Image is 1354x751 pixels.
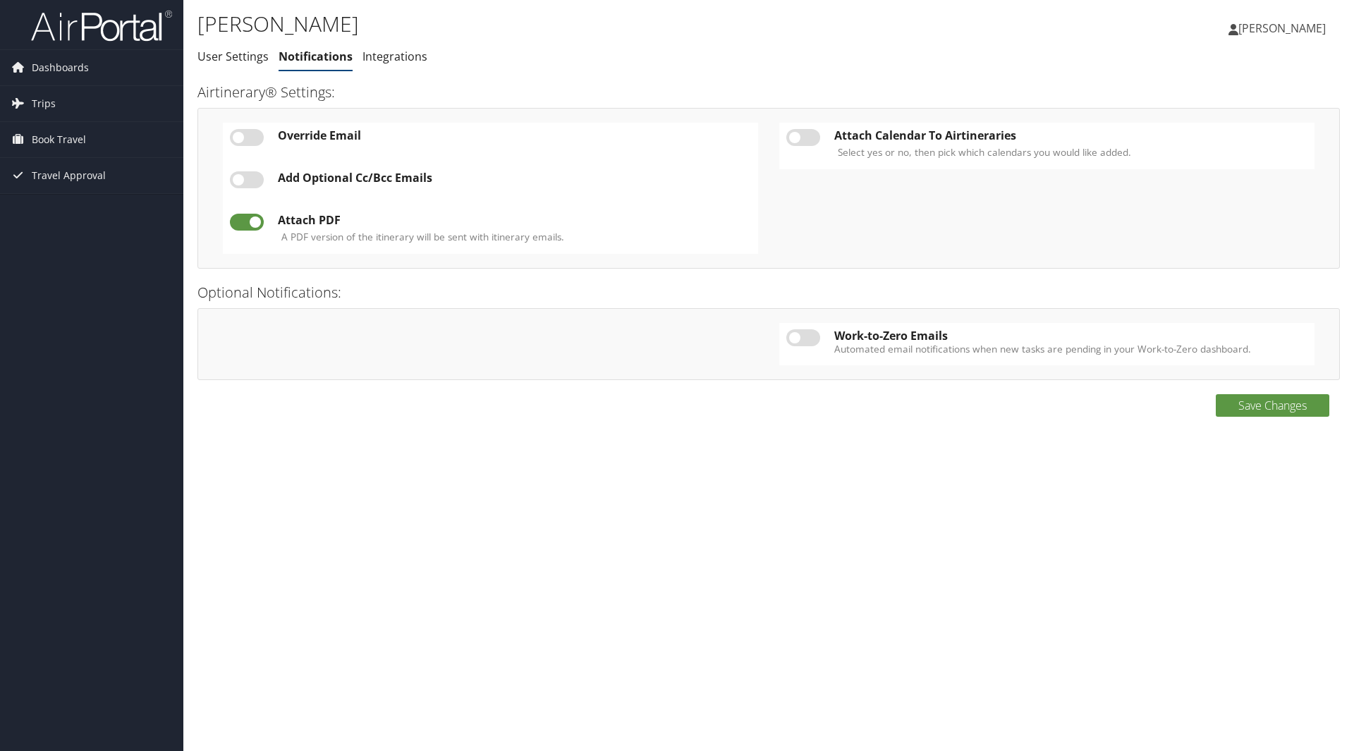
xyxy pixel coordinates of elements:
[834,329,1307,342] div: Work-to-Zero Emails
[1228,7,1340,49] a: [PERSON_NAME]
[32,158,106,193] span: Travel Approval
[278,129,751,142] div: Override Email
[197,83,1340,102] h3: Airtinerary® Settings:
[838,145,1131,159] label: Select yes or no, then pick which calendars you would like added.
[834,129,1307,142] div: Attach Calendar To Airtineraries
[197,283,1340,303] h3: Optional Notifications:
[197,49,269,64] a: User Settings
[32,122,86,157] span: Book Travel
[834,342,1307,356] label: Automated email notifications when new tasks are pending in your Work-to-Zero dashboard.
[1216,394,1329,417] button: Save Changes
[32,86,56,121] span: Trips
[32,50,89,85] span: Dashboards
[197,9,959,39] h1: [PERSON_NAME]
[279,49,353,64] a: Notifications
[278,171,751,184] div: Add Optional Cc/Bcc Emails
[1238,20,1326,36] span: [PERSON_NAME]
[281,230,564,244] label: A PDF version of the itinerary will be sent with itinerary emails.
[362,49,427,64] a: Integrations
[31,9,172,42] img: airportal-logo.png
[278,214,751,226] div: Attach PDF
